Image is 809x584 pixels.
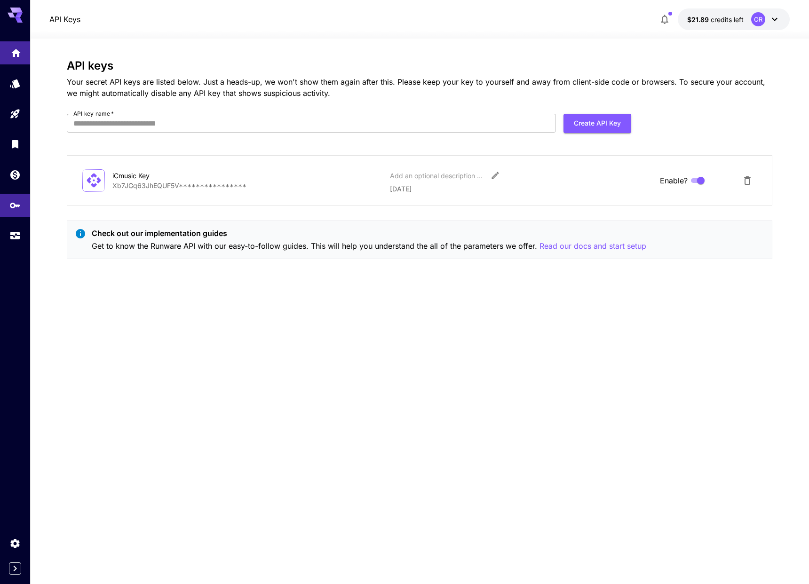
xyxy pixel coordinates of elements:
[9,78,21,89] div: Models
[539,240,646,252] button: Read our docs and start setup
[67,76,772,99] p: Your secret API keys are listed below. Just a heads-up, we won't show them again after this. Plea...
[9,230,21,242] div: Usage
[687,16,711,24] span: $21.89
[9,537,21,549] div: Settings
[9,138,21,150] div: Library
[92,228,646,239] p: Check out our implementation guides
[9,197,21,208] div: API Keys
[738,171,757,190] button: Delete API Key
[751,12,765,26] div: OR
[687,15,744,24] div: $21.8868
[73,110,114,118] label: API key name
[49,14,80,25] nav: breadcrumb
[390,184,652,194] p: [DATE]
[390,171,484,181] div: Add an optional description or comment
[660,175,688,186] span: Enable?
[9,562,21,575] button: Expand sidebar
[563,114,631,133] button: Create API Key
[92,240,646,252] p: Get to know the Runware API with our easy-to-follow guides. This will help you understand the all...
[10,44,22,56] div: Home
[9,108,21,120] div: Playground
[711,16,744,24] span: credits left
[112,171,206,181] div: iCmusic Key
[487,167,504,184] button: Edit
[9,169,21,181] div: Wallet
[67,59,772,72] h3: API keys
[678,8,790,30] button: $21.8868OR
[49,14,80,25] a: API Keys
